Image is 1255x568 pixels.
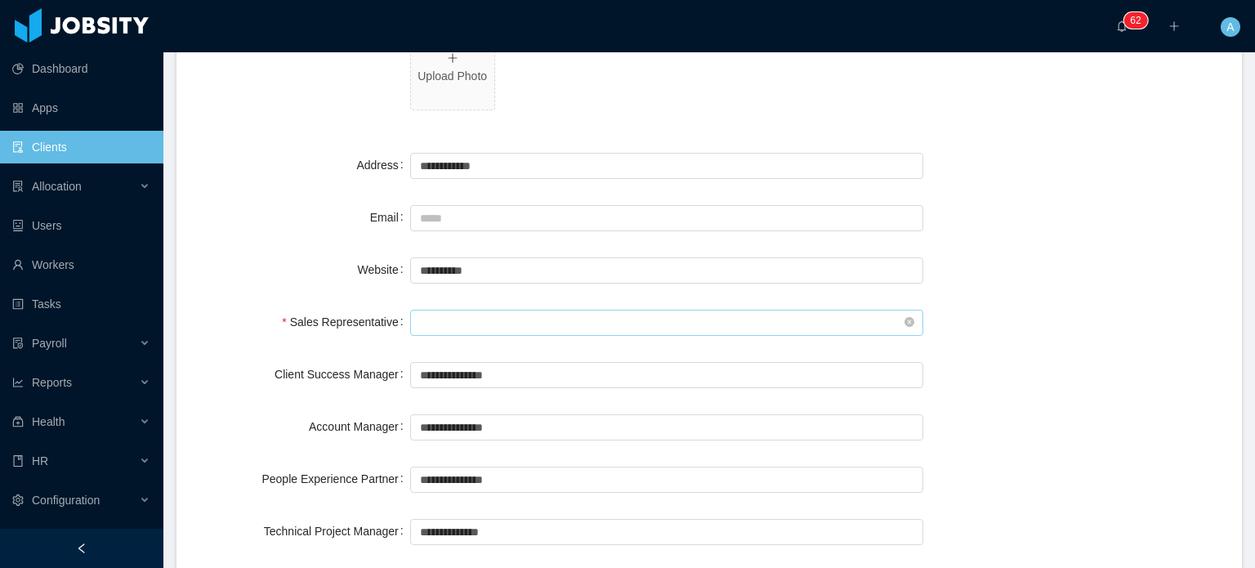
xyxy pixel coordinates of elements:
i: icon: setting [12,494,24,506]
sup: 62 [1123,12,1147,29]
p: 2 [1136,12,1141,29]
i: icon: plus [447,52,458,64]
span: Allocation [32,180,82,193]
i: icon: bell [1116,20,1128,32]
a: icon: auditClients [12,131,150,163]
p: Upload Photo [418,68,488,85]
a: icon: userWorkers [12,248,150,281]
i: icon: close-circle [904,317,914,327]
label: Client Success Manager [275,368,410,381]
span: Payroll [32,337,67,350]
input: Address [410,153,923,179]
p: 6 [1130,12,1136,29]
label: Sales Representative [282,315,409,329]
span: A [1226,17,1234,37]
span: Configuration [32,494,100,507]
input: Website [410,257,923,284]
a: icon: robotUsers [12,209,150,242]
i: icon: solution [12,181,24,192]
label: Website [357,263,409,276]
span: icon: plusUpload Photo [411,26,494,110]
a: icon: pie-chartDashboard [12,52,150,85]
label: People Experience Partner [261,472,409,485]
i: icon: file-protect [12,338,24,349]
i: icon: book [12,455,24,467]
span: HR [32,454,48,467]
i: icon: line-chart [12,377,24,388]
label: Technical Project Manager [264,525,410,538]
i: icon: medicine-box [12,416,24,427]
span: Health [32,415,65,428]
label: Address [356,159,409,172]
label: Account Manager [309,420,410,433]
input: Email [410,205,923,231]
label: Email [370,211,410,224]
a: icon: profileTasks [12,288,150,320]
i: icon: plus [1168,20,1180,32]
span: Reports [32,376,72,389]
a: icon: appstoreApps [12,92,150,124]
